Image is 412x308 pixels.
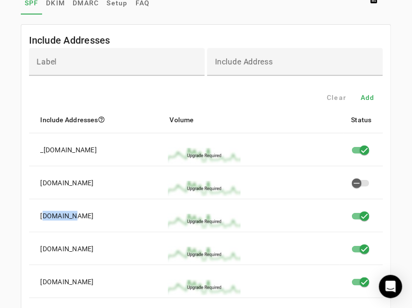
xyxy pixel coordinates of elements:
[29,106,162,133] mat-header-cell: Include Addresses
[168,181,241,196] img: upgrade_sparkline.jpg
[162,106,344,133] mat-header-cell: Volume
[41,277,94,287] div: [DOMAIN_NAME]
[168,148,241,163] img: upgrade_sparkline.jpg
[29,32,110,48] mat-card-title: Include Addresses
[168,280,241,295] img: upgrade_sparkline.jpg
[41,145,97,155] div: _[DOMAIN_NAME]
[168,214,241,229] img: upgrade_sparkline.jpg
[41,211,94,221] div: [DOMAIN_NAME]
[37,57,57,66] mat-label: Label
[352,89,383,106] button: Add
[361,93,375,102] span: Add
[344,106,383,133] mat-header-cell: Status
[41,178,94,188] div: [DOMAIN_NAME]
[215,57,273,66] mat-label: Include Address
[98,116,105,123] i: help_outline
[379,275,402,298] div: Open Intercom Messenger
[168,247,241,262] img: upgrade_sparkline.jpg
[41,244,94,254] div: [DOMAIN_NAME]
